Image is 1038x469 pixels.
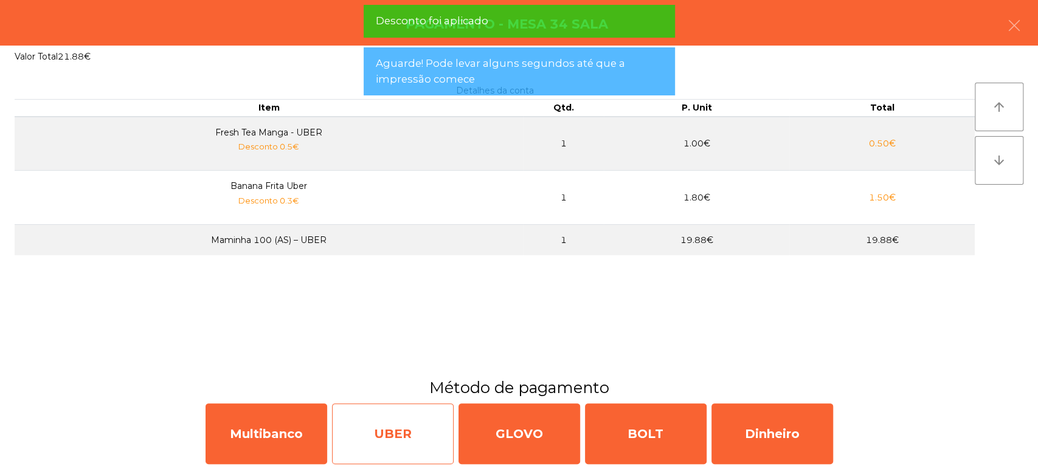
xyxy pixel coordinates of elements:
[206,403,327,464] div: Multibanco
[523,100,604,117] th: Qtd.
[458,403,580,464] div: GLOVO
[869,192,896,203] span: 1.50€
[375,56,662,86] span: Aguarde! Pode levar alguns segundos até que a impressão comece
[711,403,833,464] div: Dinheiro
[869,138,896,149] span: 0.50€
[523,224,604,255] td: 1
[975,136,1023,185] button: arrow_downward
[789,100,975,117] th: Total
[22,194,516,207] p: Desconto 0.3€
[975,83,1023,131] button: arrow_upward
[15,51,58,62] span: Valor Total
[22,140,516,153] p: Desconto 0.5€
[604,100,789,117] th: P. Unit
[9,377,1029,399] h3: Método de pagamento
[523,171,604,225] td: 1
[15,224,523,255] td: Maminha 100 (AS) – UBER
[604,117,789,171] td: 1.00€
[789,224,975,255] td: 19.88€
[523,117,604,171] td: 1
[375,13,488,29] span: Desconto foi aplicado
[332,403,454,464] div: UBER
[604,171,789,225] td: 1.80€
[992,100,1006,114] i: arrow_upward
[58,51,91,62] span: 21.88€
[992,153,1006,168] i: arrow_downward
[15,100,523,117] th: Item
[585,403,707,464] div: BOLT
[15,171,523,225] td: Banana Frita Uber
[604,224,789,255] td: 19.88€
[15,117,523,171] td: Fresh Tea Manga - UBER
